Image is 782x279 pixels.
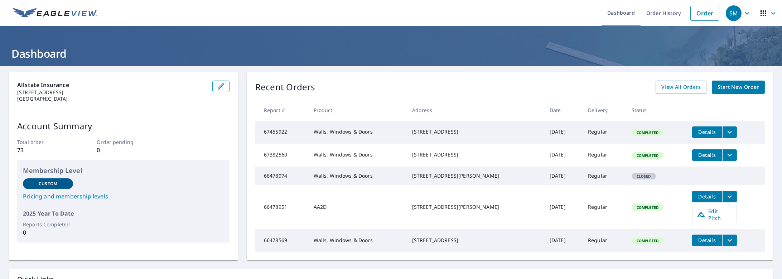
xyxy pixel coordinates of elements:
h1: Dashboard [9,46,773,61]
th: Date [544,100,582,121]
p: Total order [17,138,70,146]
td: 66478569 [255,229,308,252]
td: 67455922 [255,121,308,144]
button: detailsBtn-67382560 [692,149,722,161]
p: Allstate Insurance [17,81,207,89]
div: [STREET_ADDRESS][PERSON_NAME] [412,172,538,179]
td: AA2D [308,185,406,229]
td: [DATE] [544,144,582,167]
p: 0 [23,228,73,237]
div: [STREET_ADDRESS] [412,237,538,244]
span: Details [696,193,718,200]
td: Regular [582,229,626,252]
button: filesDropdownBtn-66478569 [722,235,737,246]
td: [DATE] [544,229,582,252]
td: [DATE] [544,167,582,185]
td: [DATE] [544,121,582,144]
th: Product [308,100,406,121]
button: detailsBtn-66478569 [692,235,722,246]
td: [DATE] [544,185,582,229]
p: Reports Completed [23,221,73,228]
span: View All Orders [661,83,701,92]
button: filesDropdownBtn-66478951 [722,191,737,202]
span: Closed [632,174,655,179]
td: 66478974 [255,167,308,185]
td: Walls, Windows & Doors [308,144,406,167]
p: Account Summary [17,120,230,133]
th: Delivery [582,100,626,121]
th: Status [626,100,686,121]
p: Order pending [97,138,150,146]
a: Order [690,6,719,21]
th: Report # [255,100,308,121]
span: Details [696,237,718,244]
span: Details [696,129,718,135]
p: [STREET_ADDRESS] [17,89,207,96]
p: 2025 Year To Date [23,209,224,218]
p: 73 [17,146,70,154]
button: filesDropdownBtn-67455922 [722,126,737,138]
button: filesDropdownBtn-67382560 [722,149,737,161]
p: Membership Level [23,166,224,175]
a: Pricing and membership levels [23,192,224,201]
div: [STREET_ADDRESS] [412,151,538,158]
span: Completed [632,153,663,158]
a: View All Orders [656,81,706,94]
a: Edit Pitch [692,206,737,223]
span: Completed [632,130,663,135]
td: Regular [582,144,626,167]
p: Recent Orders [255,81,315,94]
p: [GEOGRAPHIC_DATA] [17,96,207,102]
div: SM [726,5,742,21]
span: Edit Pitch [697,208,732,221]
td: Walls, Windows & Doors [308,229,406,252]
td: Walls, Windows & Doors [308,121,406,144]
span: Details [696,151,718,158]
p: 0 [97,146,150,154]
td: Walls, Windows & Doors [308,167,406,185]
span: Completed [632,205,663,210]
td: Regular [582,121,626,144]
span: Completed [632,238,663,243]
div: [STREET_ADDRESS] [412,128,538,135]
th: Address [406,100,544,121]
button: detailsBtn-66478951 [692,191,722,202]
td: Regular [582,167,626,185]
span: Start New Order [718,83,759,92]
td: 66478951 [255,185,308,229]
a: Start New Order [712,81,765,94]
td: 67382560 [255,144,308,167]
img: EV Logo [13,8,97,19]
div: [STREET_ADDRESS][PERSON_NAME] [412,203,538,211]
td: Regular [582,185,626,229]
p: Custom [39,181,57,187]
button: detailsBtn-67455922 [692,126,722,138]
